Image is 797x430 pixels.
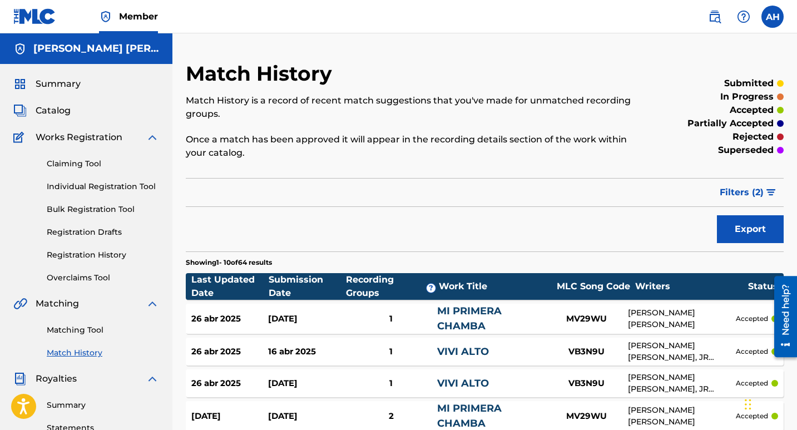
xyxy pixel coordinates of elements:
a: Individual Registration Tool [47,181,159,192]
span: ? [427,284,435,293]
span: Filters ( 2 ) [720,186,764,199]
p: accepted [736,347,768,357]
div: 16 abr 2025 [268,345,345,358]
img: expand [146,297,159,310]
div: User Menu [761,6,784,28]
img: Matching [13,297,27,310]
span: Works Registration [36,131,122,144]
p: accepted [736,411,768,421]
div: VB3N9U [544,345,628,358]
div: Writers [635,280,748,293]
span: Royalties [36,372,77,385]
a: Summary [47,399,159,411]
div: [PERSON_NAME] [PERSON_NAME] [628,307,736,330]
div: MV29WU [544,313,628,325]
p: accepted [736,314,768,324]
a: Bulk Registration Tool [47,204,159,215]
a: Claiming Tool [47,158,159,170]
p: accepted [730,103,774,117]
img: expand [146,131,159,144]
a: Registration Drafts [47,226,159,238]
div: 26 abr 2025 [191,345,268,358]
div: Widget de chat [741,377,797,430]
img: help [737,10,750,23]
img: Accounts [13,42,27,56]
a: MI PRIMERA CHAMBA [437,402,502,429]
span: Member [119,10,158,23]
p: superseded [718,144,774,157]
div: [PERSON_NAME] [PERSON_NAME] [628,404,736,428]
span: Catalog [36,104,71,117]
img: Works Registration [13,131,28,144]
img: Catalog [13,104,27,117]
a: CatalogCatalog [13,104,71,117]
img: filter [766,189,776,196]
p: submitted [724,77,774,90]
div: VB3N9U [544,377,628,390]
iframe: Chat Widget [741,377,797,430]
p: Once a match has been approved it will appear in the recording details section of the work within... [186,133,646,160]
div: 1 [345,377,437,390]
div: [DATE] [268,377,345,390]
div: 1 [345,345,437,358]
iframe: Resource Center [766,272,797,362]
span: Matching [36,297,79,310]
div: Work Title [439,280,552,293]
div: [PERSON_NAME] [PERSON_NAME], JR TUNDRA [628,372,736,395]
div: [PERSON_NAME] [PERSON_NAME], JR TUNDRA [628,340,736,363]
img: search [708,10,721,23]
div: 26 abr 2025 [191,377,268,390]
div: MLC Song Code [552,280,635,293]
img: Top Rightsholder [99,10,112,23]
div: MV29WU [544,410,628,423]
div: 1 [345,313,437,325]
a: VIVI ALTO [437,345,489,358]
div: Submission Date [269,273,346,300]
div: [DATE] [268,410,345,423]
div: Arrastrar [745,388,751,421]
p: Match History is a record of recent match suggestions that you've made for unmatched recording gr... [186,94,646,121]
div: Help [732,6,755,28]
a: Match History [47,347,159,359]
button: Filters (2) [713,179,784,206]
div: 2 [345,410,437,423]
div: Recording Groups [346,273,439,300]
a: Overclaims Tool [47,272,159,284]
div: Status [748,280,778,293]
div: Last Updated Date [191,273,269,300]
a: Matching Tool [47,324,159,336]
a: VIVI ALTO [437,377,489,389]
p: accepted [736,378,768,388]
a: Public Search [704,6,726,28]
a: SummarySummary [13,77,81,91]
h2: Match History [186,61,338,86]
a: Registration History [47,249,159,261]
button: Export [717,215,784,243]
p: partially accepted [687,117,774,130]
div: [DATE] [191,410,268,423]
p: Showing 1 - 10 of 64 results [186,258,272,268]
span: Summary [36,77,81,91]
a: MI PRIMERA CHAMBA [437,305,502,332]
img: MLC Logo [13,8,56,24]
p: rejected [732,130,774,144]
img: Summary [13,77,27,91]
img: expand [146,372,159,385]
p: in progress [720,90,774,103]
img: Royalties [13,372,27,385]
div: [DATE] [268,313,345,325]
h5: Alan Margarito Hernandez Antonio [33,42,159,55]
div: 26 abr 2025 [191,313,268,325]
